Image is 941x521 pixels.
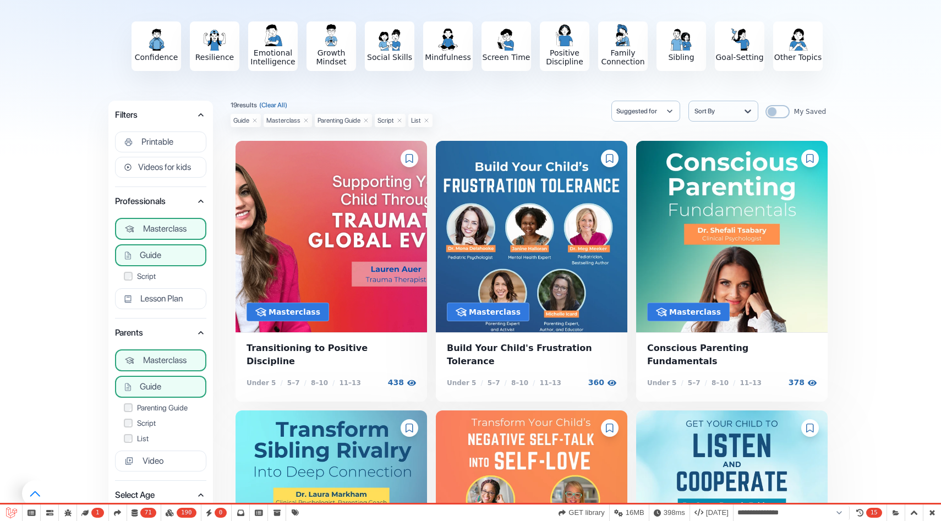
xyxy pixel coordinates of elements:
[124,403,133,412] input: Parenting Guide
[669,306,721,317] p: Masterclass
[115,244,206,288] div: Professionals
[647,342,817,368] span: Conscious Parenting Fundamentals
[140,250,161,261] span: Guide
[339,378,360,388] p: 11–13
[115,451,206,476] div: Parents
[141,136,173,147] span: Printable
[365,53,414,62] h3: Social Skills
[866,508,882,518] span: 15
[482,53,531,62] h3: Screen Time
[636,141,828,332] img: BLJ Resource
[705,378,707,388] p: /
[115,211,206,244] div: Professionals
[423,53,473,62] h3: Mindfulness
[540,21,589,71] button: Positive Discipline
[712,378,729,388] p: 8–10
[540,48,589,66] h3: Positive Discipline
[248,48,298,66] h3: Emotional Intelligence
[332,378,335,388] p: /
[115,107,206,123] button: Filters
[656,306,667,317] img: Variant64.png
[190,53,239,62] h3: Resilience
[379,29,401,51] img: Social Skills
[636,332,828,402] a: Conscious Parenting FundamentalsUnder 5/5–7/8–10/11–13
[388,377,404,388] p: 438
[656,53,706,62] h3: Sibling
[115,349,206,371] button: Masterclass
[143,456,163,467] span: Video
[115,325,206,341] button: Parents
[91,508,104,518] span: 1
[248,21,298,71] button: Emotional Intelligence
[115,218,206,240] button: Masterclass
[269,306,320,317] p: Masterclass
[533,378,535,388] p: /
[115,194,206,209] button: Professionals
[115,107,195,123] span: Filters
[378,117,394,124] div: Script
[715,21,764,71] button: Goal-Setting
[311,378,328,388] p: 8–10
[670,29,692,51] img: Sibling
[124,418,198,429] label: Script
[132,53,181,62] h3: Confidence
[138,162,191,173] span: Videos for kids
[616,106,675,117] button: Suggested for
[287,378,300,388] p: 5–7
[787,29,809,51] img: Other Topics
[307,21,356,71] button: Growth Mindset
[143,355,187,366] span: Masterclass
[115,194,195,209] span: Professionals
[647,378,676,388] p: Under 5
[215,508,227,518] span: 0
[236,332,427,402] a: Transitioning to Positive DisciplineUnder 5/5–7/8–10/11–13
[612,24,634,46] img: Family Connection
[132,21,181,71] button: Confidence
[115,376,206,451] div: Parents
[598,21,648,71] button: Family Connection
[255,306,266,317] img: Variant64.png
[115,157,206,182] div: Filters
[115,131,206,152] button: Printable
[124,434,133,443] input: List
[233,117,249,124] div: Guide
[554,24,576,46] img: Positive Discipline
[280,378,282,388] p: /
[447,342,616,368] span: Build Your Child's Frustration Tolerance
[789,377,805,388] p: 378
[688,378,701,388] p: 5–7
[124,433,198,444] label: List
[456,306,467,317] img: Variant64.png
[140,508,156,518] span: 71
[469,306,521,317] p: Masterclass
[411,117,421,124] div: List
[740,378,761,388] p: 11–13
[773,53,823,62] h3: Other Topics
[656,21,706,71] button: Sibling
[247,342,416,368] span: Transitioning to Positive Discipline
[266,117,300,124] div: Masterclass
[115,487,206,503] button: Select Age
[115,343,206,376] div: Parents
[177,508,196,518] span: 190
[505,378,507,388] p: /
[259,101,287,109] div: (Clear All)
[320,24,342,46] img: Growth Mindset
[365,21,414,71] button: Social Skills
[236,141,427,332] a: BLJ Resource
[598,48,648,66] h3: Family Connection
[115,266,206,284] div: Guide
[115,125,206,157] div: Filters
[307,48,356,66] h3: Growth Mindset
[115,451,206,471] button: Video
[447,378,476,388] p: Under 5
[124,402,198,413] label: Parenting Guide
[733,378,735,388] p: /
[436,141,627,332] img: BLJ Resource
[480,378,483,388] p: /
[145,29,167,51] img: Confidence
[204,29,226,51] img: Resilience
[247,378,276,388] p: Under 5
[318,117,360,124] div: Parenting Guide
